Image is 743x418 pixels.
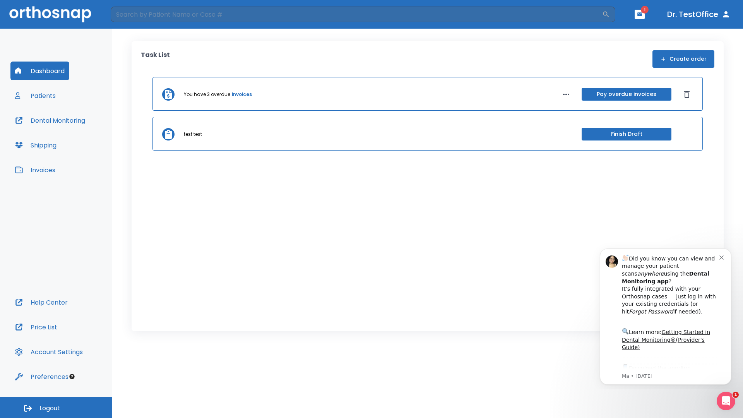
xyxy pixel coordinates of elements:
[39,404,60,413] span: Logout
[232,91,252,98] a: invoices
[652,50,714,68] button: Create order
[111,7,602,22] input: Search by Patient Name or Case #
[131,12,137,18] button: Dismiss notification
[582,88,671,101] button: Pay overdue invoices
[9,6,91,22] img: Orthosnap
[184,131,202,138] p: test test
[184,91,230,98] p: You have 3 overdue
[141,50,170,68] p: Task List
[10,367,73,386] button: Preferences
[34,122,131,161] div: Download the app: | ​ Let us know if you need help getting started!
[582,128,671,140] button: Finish Draft
[10,136,61,154] button: Shipping
[34,123,103,137] a: App Store
[10,86,60,105] button: Patients
[733,392,739,398] span: 1
[717,392,735,410] iframe: Intercom live chat
[10,161,60,179] button: Invoices
[10,343,87,361] button: Account Settings
[10,111,90,130] button: Dental Monitoring
[10,62,69,80] button: Dashboard
[588,242,743,389] iframe: Intercom notifications message
[10,318,62,336] button: Price List
[681,88,693,101] button: Dismiss
[641,6,649,14] span: 1
[68,373,75,380] div: Tooltip anchor
[10,293,72,312] button: Help Center
[34,131,131,138] p: Message from Ma, sent 5w ago
[664,7,734,21] button: Dr. TestOffice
